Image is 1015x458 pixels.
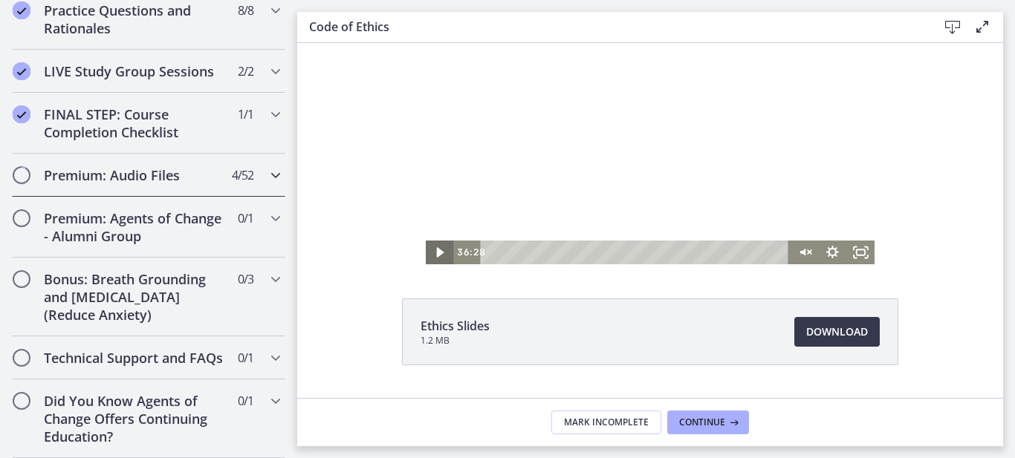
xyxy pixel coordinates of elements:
h3: Code of Ethics [309,18,914,36]
span: 4 / 52 [232,166,253,184]
i: Completed [13,105,30,123]
h2: Practice Questions and Rationales [44,1,225,37]
a: Download [794,317,880,347]
span: 0 / 1 [238,209,253,227]
i: Completed [13,1,30,19]
span: Ethics Slides [421,317,490,335]
button: Mark Incomplete [551,410,661,434]
span: 0 / 1 [238,349,253,367]
span: 8 / 8 [238,1,253,19]
span: Mark Incomplete [564,416,649,428]
h2: Did You Know Agents of Change Offers Continuing Education? [44,392,225,445]
button: Continue [667,410,749,434]
span: 0 / 3 [238,270,253,288]
h2: FINAL STEP: Course Completion Checklist [44,105,225,141]
h2: Premium: Agents of Change - Alumni Group [44,209,225,245]
h2: LIVE Study Group Sessions [44,62,225,80]
h2: Premium: Audio Files [44,166,225,184]
span: 1.2 MB [421,335,490,347]
h2: Bonus: Breath Grounding and [MEDICAL_DATA] (Reduce Anxiety) [44,270,225,324]
span: Continue [679,416,725,428]
h2: Technical Support and FAQs [44,349,225,367]
span: 1 / 1 [238,105,253,123]
i: Completed [13,62,30,80]
span: Download [806,323,868,341]
span: 2 / 2 [238,62,253,80]
span: 0 / 1 [238,392,253,410]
